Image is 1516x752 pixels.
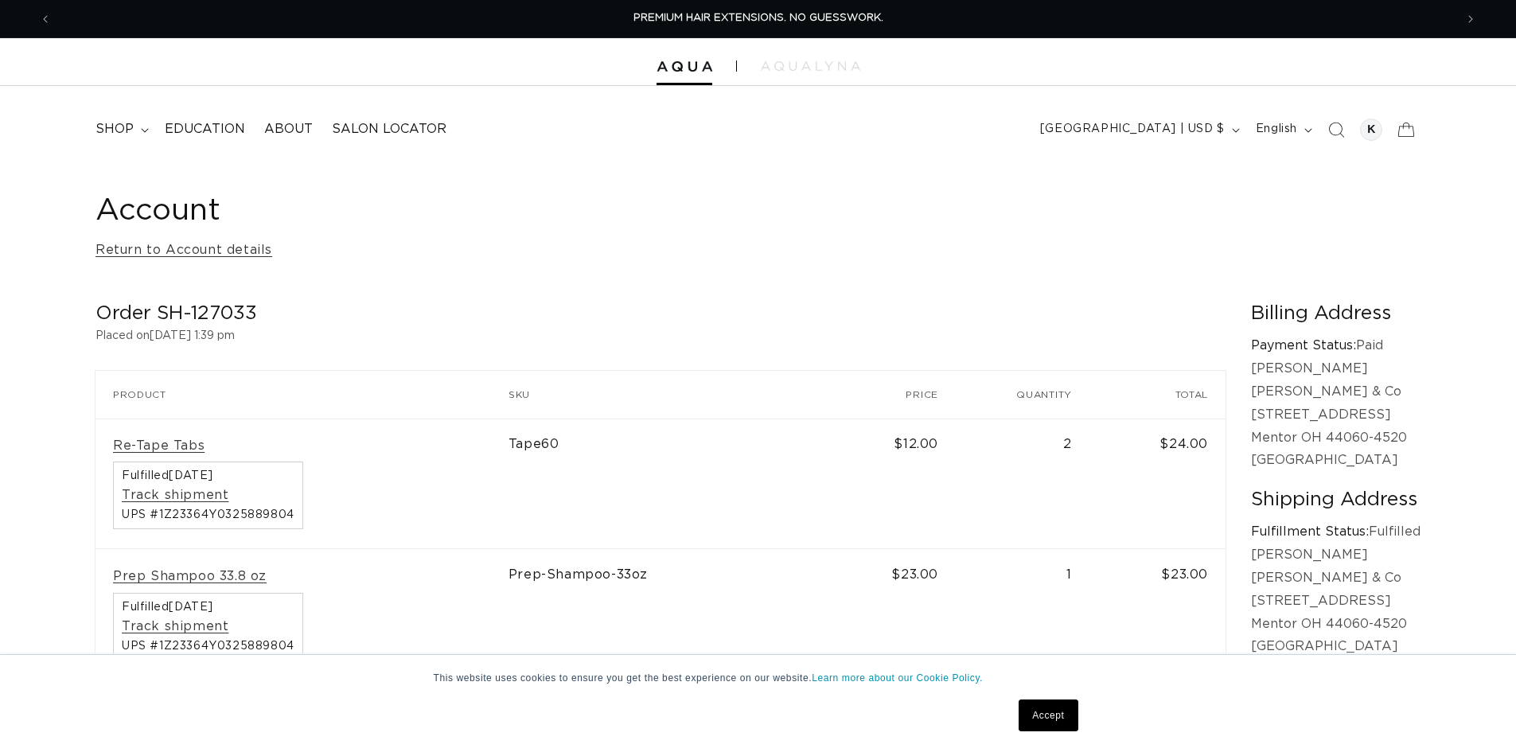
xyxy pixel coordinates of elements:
a: Track shipment [122,618,228,635]
img: aqualyna.com [761,61,860,71]
strong: Fulfillment Status: [1251,525,1369,538]
a: Salon Locator [322,111,456,147]
td: 1 [956,549,1089,680]
th: Total [1089,371,1226,419]
time: [DATE] [169,602,213,613]
button: English [1246,115,1319,145]
h1: Account [95,192,1421,231]
h2: Shipping Address [1251,488,1421,512]
p: [PERSON_NAME] [PERSON_NAME] & Co [STREET_ADDRESS] Mentor OH 44060-4520 [GEOGRAPHIC_DATA] [1251,544,1421,658]
h2: Order SH-127033 [95,302,1226,326]
th: Price [838,371,956,419]
a: Education [155,111,255,147]
th: SKU [509,371,838,419]
a: About [255,111,322,147]
a: Return to Account details [95,239,272,262]
th: Product [95,371,509,419]
span: $23.00 [891,568,938,581]
span: Education [165,121,245,138]
a: Accept [1019,699,1078,731]
p: Placed on [95,326,1226,346]
span: UPS #1Z23364Y0325889804 [122,509,294,520]
span: About [264,121,313,138]
span: Salon Locator [332,121,446,138]
summary: shop [86,111,155,147]
p: This website uses cookies to ensure you get the best experience on our website. [434,671,1083,685]
td: Tape60 [509,419,838,549]
a: Re-Tape Tabs [113,438,205,454]
time: [DATE] 1:39 pm [150,330,235,341]
a: Prep Shampoo 33.8 oz [113,568,267,585]
span: [GEOGRAPHIC_DATA] | USD $ [1040,121,1225,138]
span: English [1256,121,1297,138]
p: Paid [1251,334,1421,357]
button: Next announcement [1453,4,1488,34]
h2: Billing Address [1251,302,1421,326]
td: 2 [956,419,1089,549]
a: Track shipment [122,487,228,504]
p: [PERSON_NAME] [PERSON_NAME] & Co [STREET_ADDRESS] Mentor OH 44060-4520 [GEOGRAPHIC_DATA] [1251,357,1421,472]
th: Quantity [956,371,1089,419]
span: Fulfilled [122,602,294,613]
span: shop [95,121,134,138]
strong: Payment Status: [1251,339,1356,352]
span: Fulfilled [122,470,294,481]
summary: Search [1319,112,1354,147]
span: $12.00 [894,438,938,450]
button: [GEOGRAPHIC_DATA] | USD $ [1031,115,1246,145]
td: $24.00 [1089,419,1226,549]
button: Previous announcement [28,4,63,34]
a: Learn more about our Cookie Policy. [812,672,983,684]
img: Aqua Hair Extensions [657,61,712,72]
td: $23.00 [1089,549,1226,680]
time: [DATE] [169,470,213,481]
td: Prep-Shampoo-33oz [509,549,838,680]
span: UPS #1Z23364Y0325889804 [122,641,294,652]
p: Fulfilled [1251,520,1421,544]
span: PREMIUM HAIR EXTENSIONS. NO GUESSWORK. [633,13,883,23]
